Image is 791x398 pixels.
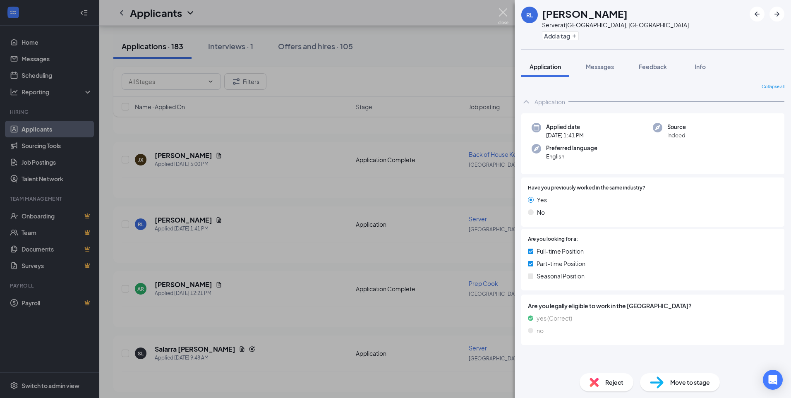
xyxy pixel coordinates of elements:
span: Info [695,63,706,70]
span: yes (Correct) [537,314,572,323]
span: Move to stage [670,378,710,387]
span: Yes [537,195,547,204]
span: Indeed [667,131,686,139]
span: Full-time Position [537,247,584,256]
span: Reject [605,378,623,387]
span: English [546,152,597,161]
svg: Plus [572,34,577,38]
span: [DATE] 1:41 PM [546,131,584,139]
svg: ArrowRight [772,9,782,19]
div: RL [526,11,533,19]
span: Source [667,123,686,131]
button: ArrowRight [769,7,784,22]
span: Applied date [546,123,584,131]
span: no [537,326,544,335]
span: Are you legally eligible to work in the [GEOGRAPHIC_DATA]? [528,301,778,310]
span: Feedback [639,63,667,70]
button: PlusAdd a tag [542,31,579,40]
span: Seasonal Position [537,271,585,281]
span: Messages [586,63,614,70]
h1: [PERSON_NAME] [542,7,628,21]
div: Server at [GEOGRAPHIC_DATA], [GEOGRAPHIC_DATA] [542,21,689,29]
svg: ArrowLeftNew [752,9,762,19]
button: ArrowLeftNew [750,7,765,22]
div: Open Intercom Messenger [763,370,783,390]
span: Are you looking for a: [528,235,578,243]
span: Collapse all [762,84,784,90]
span: Application [530,63,561,70]
span: Part-time Position [537,259,585,268]
span: Preferred language [546,144,597,152]
span: No [537,208,545,217]
span: Have you previously worked in the same industry? [528,184,645,192]
svg: ChevronUp [521,97,531,107]
div: Application [535,98,565,106]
